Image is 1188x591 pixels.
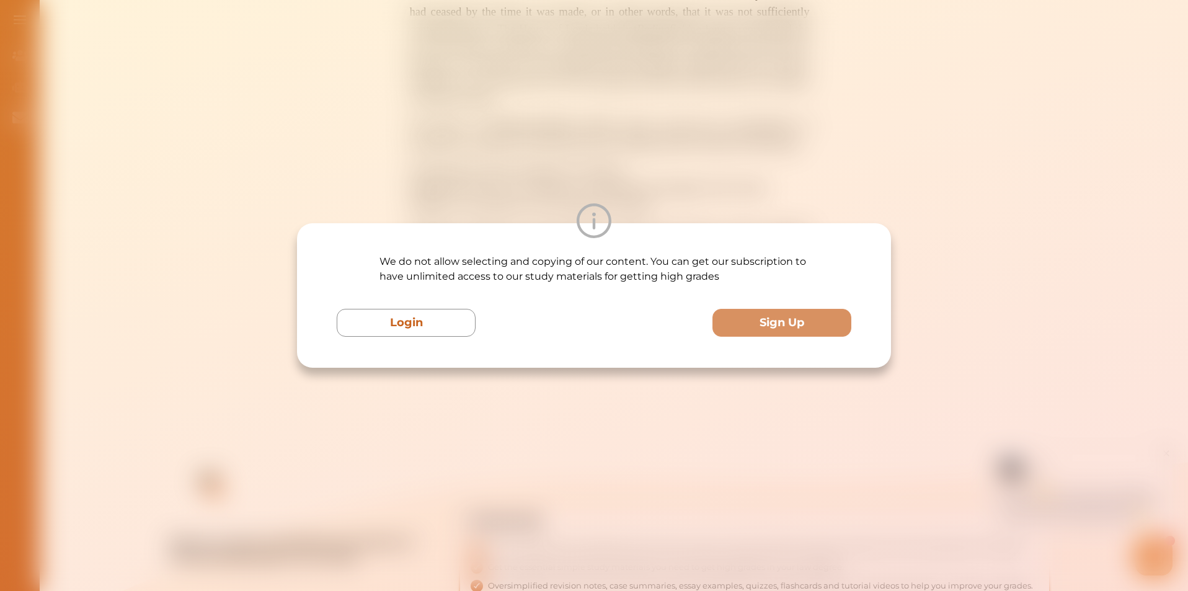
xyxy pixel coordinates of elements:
span: 🌟 [247,66,259,79]
i: 1 [275,92,285,102]
div: Nini [140,20,154,33]
p: We do not allow selecting and copying of our content. You can get our subscription to have unlimi... [379,254,809,284]
span: 👋 [148,42,159,55]
p: Hey there If you have any questions, I'm here to help! Just text back 'Hi' and choose from the fo... [109,42,273,79]
button: Sign Up [712,309,851,337]
img: Nini [109,12,132,36]
button: Login [337,309,476,337]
